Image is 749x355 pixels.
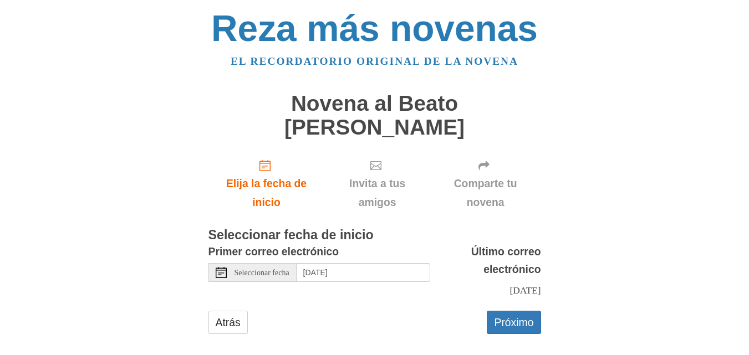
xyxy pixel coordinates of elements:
[471,245,541,276] font: Último correo electrónico
[235,269,289,277] font: Seleccionar fecha
[208,228,374,242] font: Seleccionar fecha de inicio
[349,177,405,208] font: Invita a tus amigos
[284,91,465,139] font: Novena al Beato [PERSON_NAME]
[208,311,248,334] a: Atrás
[509,285,541,296] font: [DATE]
[226,177,307,208] font: Elija la fecha de inicio
[494,316,533,328] font: Próximo
[454,177,517,208] font: Comparte tu novena
[231,55,518,67] a: El recordatorio original de la novena
[430,150,541,218] div: Haga clic en "Siguiente" para confirmar su fecha de inicio primero.
[216,316,241,328] font: Atrás
[487,311,541,334] button: Próximo
[211,8,538,49] a: Reza más novenas
[208,150,325,218] a: Elija la fecha de inicio
[325,150,430,218] div: Haga clic en "Siguiente" para confirmar su fecha de inicio primero.
[208,245,339,258] font: Primer correo electrónico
